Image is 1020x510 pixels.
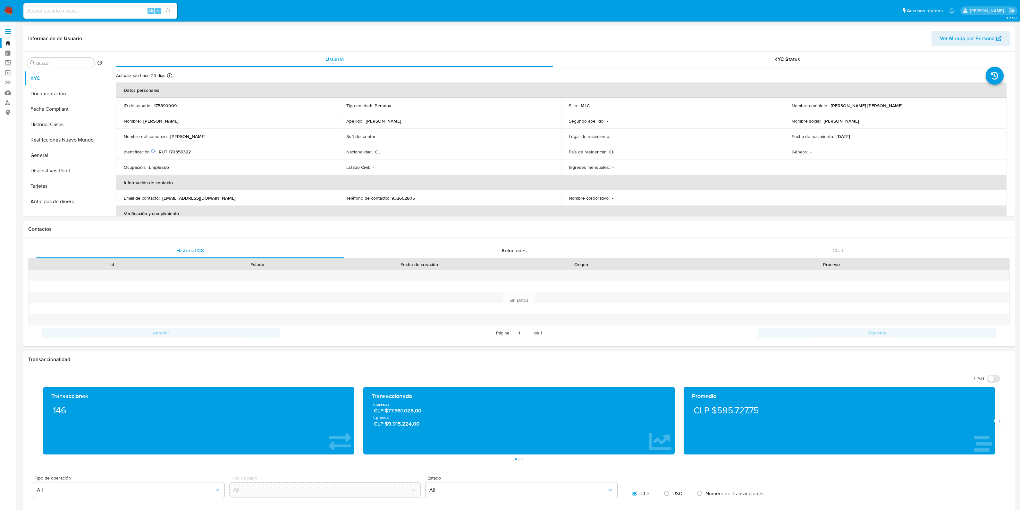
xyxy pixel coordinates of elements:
[159,149,191,155] p: RUT 170356322
[824,118,859,124] p: [PERSON_NAME]
[116,82,1007,98] th: Datos personales
[28,226,1010,232] h1: Contactos
[379,134,380,139] p: -
[569,164,610,170] p: Ingresos mensuales :
[170,134,206,139] p: [PERSON_NAME]
[502,247,527,254] span: Soluciones
[612,164,614,170] p: -
[124,195,160,201] p: Email de contacto :
[569,118,604,124] p: Segundo apellido :
[25,163,105,178] button: Dispositivos Point
[189,261,325,268] div: Estado
[541,330,542,336] span: 1
[116,175,1007,190] th: Información de contacto
[143,118,179,124] p: [PERSON_NAME]
[607,118,608,124] p: -
[837,134,850,139] p: [DATE]
[907,7,943,14] span: Accesos rápidos
[25,209,105,225] button: Cruces y Relaciones
[124,118,141,124] p: Nombre :
[758,328,996,338] button: Siguiente
[792,118,821,124] p: Nombre social :
[25,148,105,163] button: General
[658,261,1005,268] div: Proceso
[810,149,812,155] p: -
[157,8,159,14] span: s
[831,103,903,108] p: [PERSON_NAME] [PERSON_NAME]
[832,247,843,254] span: Chat
[36,60,92,66] input: Buscar
[569,149,606,155] p: País de residencia :
[124,134,168,139] p: Nombre del comercio :
[162,195,236,201] p: [EMAIL_ADDRESS][DOMAIN_NAME]
[569,134,610,139] p: Lugar de nacimiento :
[346,149,373,155] p: Nacionalidad :
[116,206,1007,221] th: Verificación y cumplimiento
[569,195,610,201] p: Nombre corporativo :
[44,261,180,268] div: Id
[496,328,542,338] span: Página de
[124,164,146,170] p: Ocupación :
[30,60,35,65] button: Buscar
[346,134,376,139] p: Soft descriptor :
[581,103,590,108] p: MLC
[373,164,374,170] p: -
[346,118,363,124] p: Apellido :
[116,73,165,79] p: Actualizado hace 23 días
[346,103,372,108] p: Tipo entidad :
[28,35,82,42] h1: Información de Usuario
[774,56,800,63] span: KYC Status
[25,132,105,148] button: Restricciones Nuevo Mundo
[392,195,415,201] p: 932662805
[970,8,1006,14] p: camilafernanda.paredessaldano@mercadolibre.cl
[97,60,102,67] button: Volver al orden por defecto
[1008,7,1015,14] a: Salir
[25,117,105,132] button: Historial Casos
[609,149,614,155] p: CL
[792,149,808,155] p: Género :
[792,103,828,108] p: Nombre completo :
[149,164,169,170] p: Empleado
[124,103,151,108] p: ID de usuario :
[612,195,613,201] p: -
[154,103,177,108] p: 175890009
[42,328,280,338] button: Anterior
[124,149,156,155] p: Identificación :
[28,356,1010,363] h1: Transaccionalidad
[792,134,834,139] p: Fecha de nacimiento :
[375,149,381,155] p: CL
[25,101,105,117] button: Fecha Compliant
[613,134,614,139] p: -
[25,178,105,194] button: Tarjetas
[148,8,153,14] span: Alt
[366,118,401,124] p: [PERSON_NAME]
[325,56,344,63] span: Usuario
[162,6,175,15] button: search-icon
[23,7,177,15] input: Buscar usuario o caso...
[176,247,204,254] span: Historial CX
[346,164,370,170] p: Estado Civil :
[569,103,578,108] p: Sitio :
[513,261,649,268] div: Origen
[25,194,105,209] button: Anticipos de dinero
[334,261,504,268] div: Fecha de creación
[25,86,105,101] button: Documentación
[25,71,105,86] button: KYC
[940,31,995,46] span: Ver Mirada por Persona
[346,195,389,201] p: Teléfono de contacto :
[931,31,1010,46] button: Ver Mirada por Persona
[949,8,955,13] a: Notificaciones
[375,103,392,108] p: Persona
